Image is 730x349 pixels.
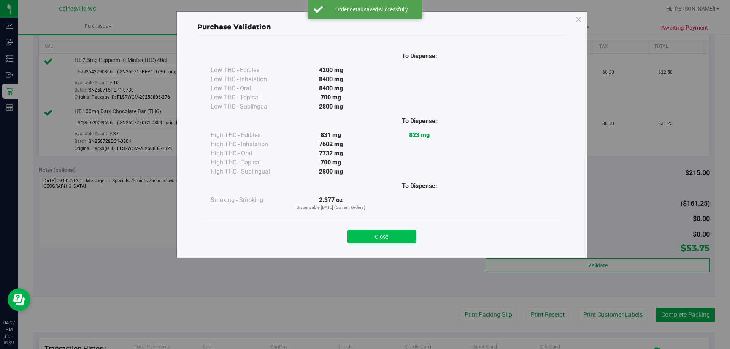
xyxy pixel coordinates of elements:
[287,66,375,75] div: 4200 mg
[287,167,375,176] div: 2800 mg
[375,52,464,61] div: To Dispense:
[287,75,375,84] div: 8400 mg
[347,230,416,243] button: Close
[211,102,287,111] div: Low THC - Sublingual
[287,84,375,93] div: 8400 mg
[287,149,375,158] div: 7732 mg
[287,131,375,140] div: 831 mg
[211,66,287,75] div: Low THC - Edibles
[287,140,375,149] div: 7602 mg
[327,6,416,13] div: Order detail saved successfully
[375,182,464,191] div: To Dispense:
[211,196,287,205] div: Smoking - Smoking
[8,288,30,311] iframe: Resource center
[287,102,375,111] div: 2800 mg
[375,117,464,126] div: To Dispense:
[211,93,287,102] div: Low THC - Topical
[287,158,375,167] div: 700 mg
[211,167,287,176] div: High THC - Sublingual
[211,75,287,84] div: Low THC - Inhalation
[409,131,430,139] strong: 823 mg
[211,140,287,149] div: High THC - Inhalation
[211,131,287,140] div: High THC - Edibles
[197,23,271,31] span: Purchase Validation
[211,84,287,93] div: Low THC - Oral
[287,205,375,211] p: Dispensable [DATE] (Current Orders)
[211,158,287,167] div: High THC - Topical
[287,93,375,102] div: 700 mg
[211,149,287,158] div: High THC - Oral
[287,196,375,211] div: 2.377 oz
